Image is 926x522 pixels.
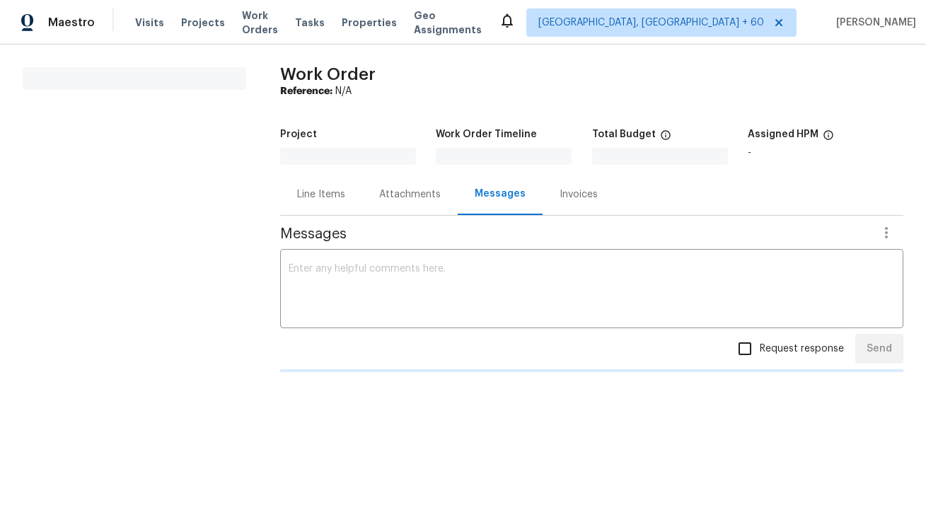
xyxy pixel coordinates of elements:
div: Attachments [379,187,441,202]
div: - [748,148,903,158]
span: Visits [135,16,164,30]
span: The total cost of line items that have been proposed by Opendoor. This sum includes line items th... [660,129,671,148]
h5: Project [280,129,317,139]
div: Line Items [297,187,345,202]
span: The hpm assigned to this work order. [823,129,834,148]
h5: Work Order Timeline [436,129,537,139]
span: Geo Assignments [414,8,482,37]
div: N/A [280,84,903,98]
span: Properties [342,16,397,30]
h5: Assigned HPM [748,129,818,139]
div: Messages [475,187,526,201]
span: [PERSON_NAME] [830,16,916,30]
span: Projects [181,16,225,30]
span: Tasks [295,18,325,28]
span: [GEOGRAPHIC_DATA], [GEOGRAPHIC_DATA] + 60 [538,16,764,30]
div: Invoices [560,187,598,202]
h5: Total Budget [592,129,656,139]
b: Reference: [280,86,332,96]
span: Maestro [48,16,95,30]
span: Messages [280,227,869,241]
span: Work Orders [242,8,278,37]
span: Work Order [280,66,376,83]
span: Request response [760,342,844,356]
